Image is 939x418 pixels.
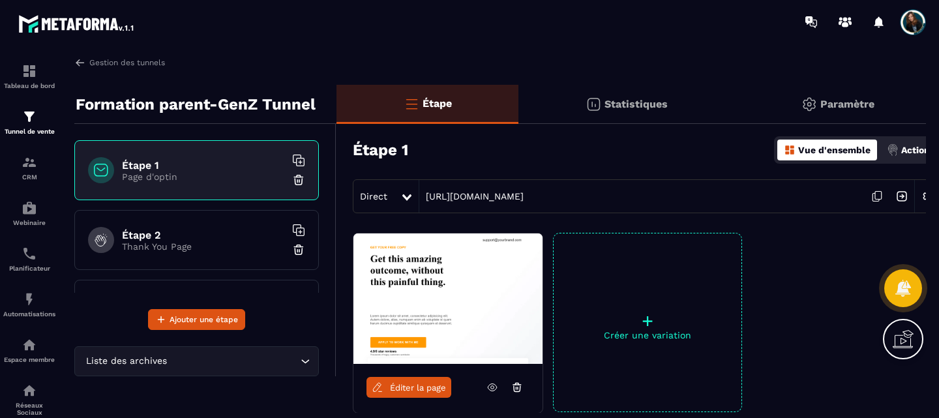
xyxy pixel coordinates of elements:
[784,144,796,156] img: dashboard-orange.40269519.svg
[122,172,285,182] p: Page d'optin
[3,327,55,373] a: automationsautomationsEspace membre
[353,141,408,159] h3: Étape 1
[74,57,165,68] a: Gestion des tunnels
[3,356,55,363] p: Espace membre
[404,96,419,112] img: bars-o.4a397970.svg
[3,310,55,318] p: Automatisations
[798,145,871,155] p: Vue d'ensemble
[22,291,37,307] img: automations
[3,53,55,99] a: formationformationTableau de bord
[3,173,55,181] p: CRM
[586,97,601,112] img: stats.20deebd0.svg
[901,145,934,155] p: Actions
[122,241,285,252] p: Thank You Page
[419,191,524,202] a: [URL][DOMAIN_NAME]
[122,159,285,172] h6: Étape 1
[292,173,305,187] img: trash
[83,354,170,368] span: Liste des archives
[801,97,817,112] img: setting-gr.5f69749f.svg
[170,354,297,368] input: Search for option
[604,98,668,110] p: Statistiques
[22,383,37,398] img: social-network
[170,313,238,326] span: Ajouter une étape
[3,99,55,145] a: formationformationTunnel de vente
[22,155,37,170] img: formation
[22,337,37,353] img: automations
[148,309,245,330] button: Ajouter une étape
[820,98,874,110] p: Paramètre
[76,91,316,117] p: Formation parent-GenZ Tunnel
[423,97,452,110] p: Étape
[390,383,446,393] span: Éditer la page
[22,200,37,216] img: automations
[74,57,86,68] img: arrow
[22,63,37,79] img: formation
[554,312,741,330] p: +
[889,184,914,209] img: arrow-next.bcc2205e.svg
[360,191,387,202] span: Direct
[554,330,741,340] p: Créer une variation
[3,82,55,89] p: Tableau de bord
[353,233,543,364] img: image
[3,145,55,190] a: formationformationCRM
[3,128,55,135] p: Tunnel de vente
[22,246,37,261] img: scheduler
[3,219,55,226] p: Webinaire
[3,265,55,272] p: Planificateur
[122,229,285,241] h6: Étape 2
[18,12,136,35] img: logo
[292,243,305,256] img: trash
[74,346,319,376] div: Search for option
[3,236,55,282] a: schedulerschedulerPlanificateur
[3,402,55,416] p: Réseaux Sociaux
[3,190,55,236] a: automationsautomationsWebinaire
[3,282,55,327] a: automationsautomationsAutomatisations
[887,144,899,156] img: actions.d6e523a2.png
[366,377,451,398] a: Éditer la page
[22,109,37,125] img: formation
